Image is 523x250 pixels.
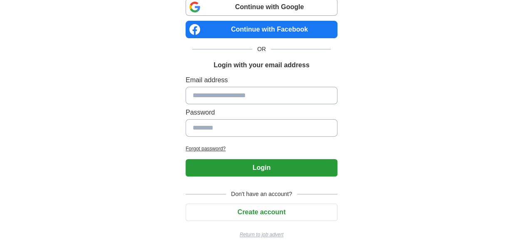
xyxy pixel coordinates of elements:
[213,60,309,70] h1: Login with your email address
[186,203,337,221] button: Create account
[226,190,297,199] span: Don't have an account?
[186,159,337,176] button: Login
[186,21,337,38] a: Continue with Facebook
[186,108,337,118] label: Password
[186,145,337,152] a: Forgot password?
[186,75,337,85] label: Email address
[252,45,271,54] span: OR
[186,208,337,216] a: Create account
[186,231,337,238] a: Return to job advert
